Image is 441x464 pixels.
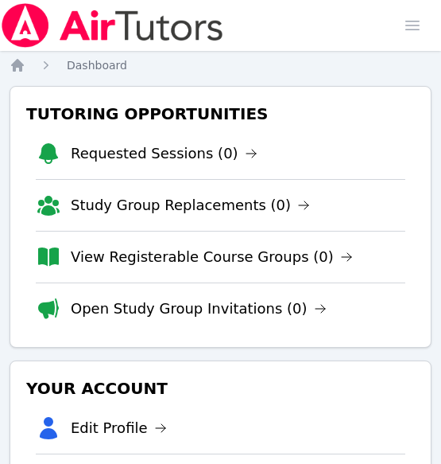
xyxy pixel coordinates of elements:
[10,57,431,73] nav: Breadcrumb
[67,57,127,73] a: Dashboard
[23,374,418,403] h3: Your Account
[71,142,257,165] a: Requested Sessions (0)
[71,246,353,268] a: View Registerable Course Groups (0)
[71,417,167,439] a: Edit Profile
[71,298,327,320] a: Open Study Group Invitations (0)
[71,194,310,216] a: Study Group Replacements (0)
[67,59,127,72] span: Dashboard
[23,99,418,128] h3: Tutoring Opportunities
